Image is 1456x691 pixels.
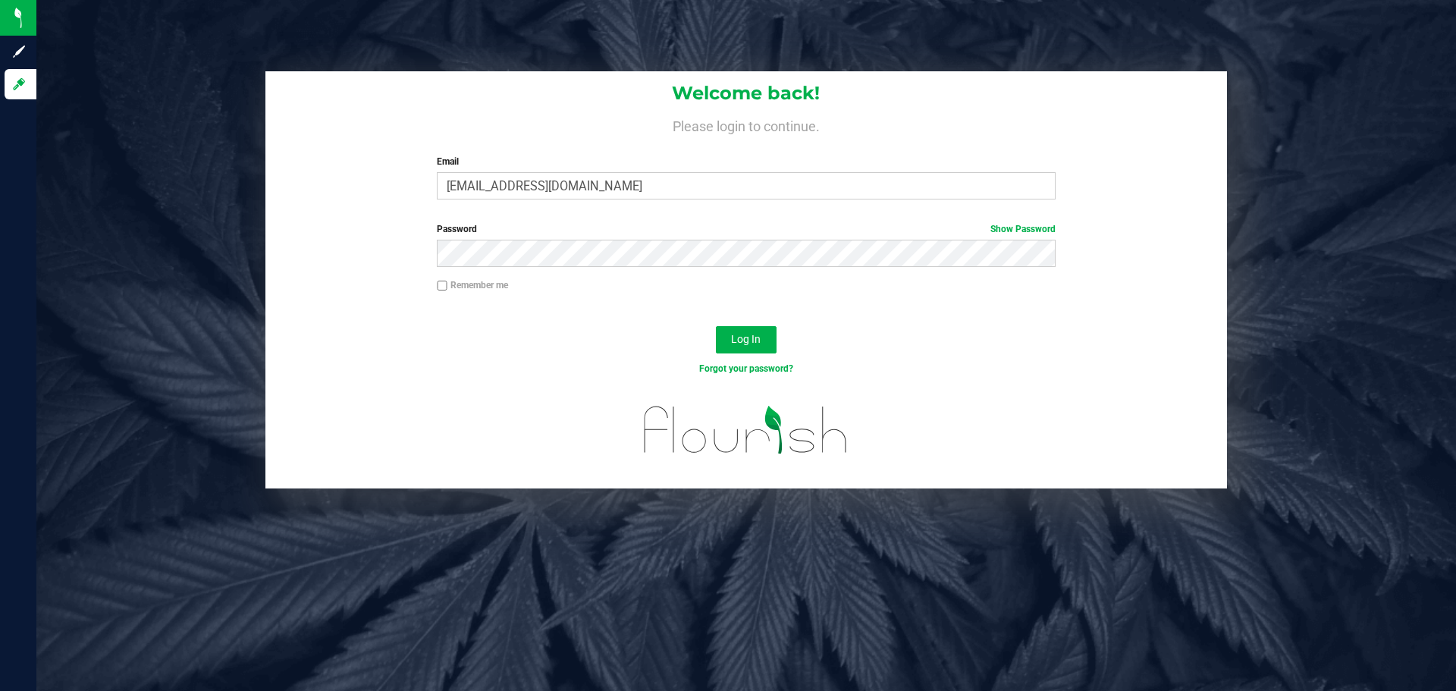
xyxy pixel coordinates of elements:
[437,155,1055,168] label: Email
[716,326,777,353] button: Log In
[265,115,1227,133] h4: Please login to continue.
[626,391,866,469] img: flourish_logo.svg
[437,278,508,292] label: Remember me
[437,281,447,291] input: Remember me
[990,224,1056,234] a: Show Password
[731,333,761,345] span: Log In
[11,77,27,92] inline-svg: Log in
[11,44,27,59] inline-svg: Sign up
[699,363,793,374] a: Forgot your password?
[265,83,1227,103] h1: Welcome back!
[437,224,477,234] span: Password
